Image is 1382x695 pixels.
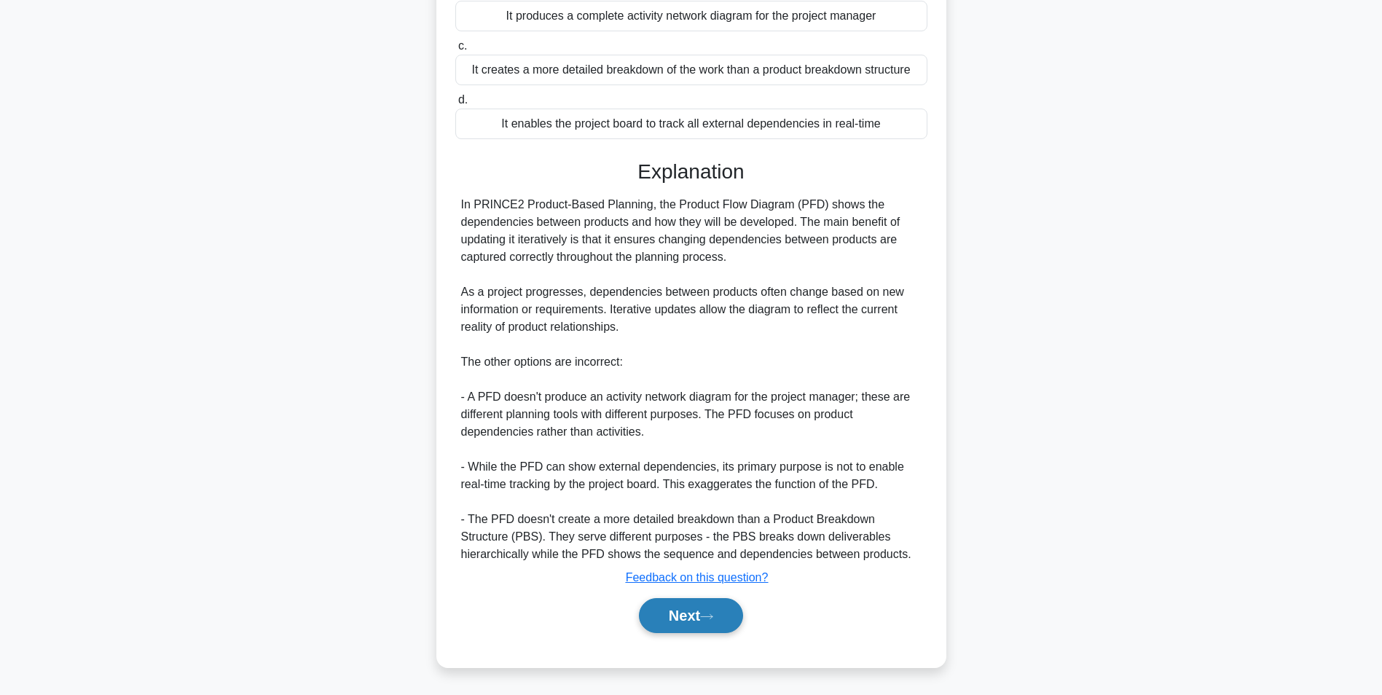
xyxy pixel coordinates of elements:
span: d. [458,93,468,106]
div: It produces a complete activity network diagram for the project manager [455,1,927,31]
div: It enables the project board to track all external dependencies in real-time [455,109,927,139]
span: c. [458,39,467,52]
button: Next [639,598,743,633]
h3: Explanation [464,160,919,184]
a: Feedback on this question? [626,571,769,584]
div: It creates a more detailed breakdown of the work than a product breakdown structure [455,55,927,85]
div: In PRINCE2 Product-Based Planning, the Product Flow Diagram (PFD) shows the dependencies between ... [461,196,922,563]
